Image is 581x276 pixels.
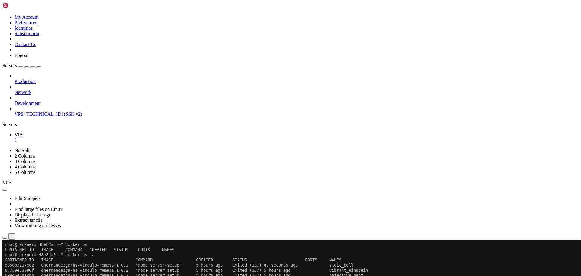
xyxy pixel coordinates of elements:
[8,233,15,240] button: 
[15,95,579,106] li: Development
[15,53,28,58] a: Logout
[2,63,41,68] a: Servers
[2,122,579,127] div: Servers
[15,207,63,212] a: Find large files on Linux
[15,223,61,228] a: View running processes
[15,15,39,20] a: My Account
[15,90,31,95] span: Network
[15,73,579,84] li: Production
[2,49,502,54] x-row: root@racknerd-48e84a3:~# docker run -d -p 80:3000 --name neofin-container neofin-app-22
[15,148,31,153] a: No Split
[15,101,579,106] a: Development
[2,13,502,18] x-row: root@racknerd-48e84a3:~# docker ps -a
[2,59,502,64] x-row: remove (or rename) that container to be able to reuse that name.
[2,180,11,185] span: VPS
[15,20,37,25] a: Preferences
[2,75,502,80] x-row: a0e2e1b020d1ee56ba57097cd07254c7413fef4e8de9e390be8797f001197472
[15,164,36,169] a: 4 Columns
[2,33,502,38] x-row: 69ed642a1cbb dhernandezga/hs-vinculo-remesa:1.0.2 "node server-setup" 5 hours ago Exited (137) 5 ...
[66,80,69,85] div: (25, 15)
[2,80,502,85] x-row: root@racknerd-48e84a3:~#
[2,18,502,23] x-row: CONTAINER ID IMAGE COMMAND CREATED STATUS PORTS NAMES
[2,64,502,69] x-row: See 'docker run --help'.
[15,106,579,117] li: VPS [TECHNICAL_ID] (SSH v2)
[15,218,42,223] a: Extract tar file
[15,111,579,117] a: VPS [TECHNICAL_ID] (SSH v2)
[15,196,41,201] a: Edit Snippets
[2,23,502,28] x-row: 5858b3217ee2 dhernandezga/hs-vinculo-remesa:1.0.2 "node server-setup" 5 hours ago Exited (137) 47...
[15,170,36,175] a: 5 Columns
[15,132,23,137] span: VPS
[2,28,502,33] x-row: 64739e33086f dhernandezga/hs-vinculo-remesa:1.0.2 "node server-setup" 5 hours ago Exited (137) 5 ...
[2,2,502,8] x-row: root@racknerd-48e84a3:~# docker ps
[2,69,502,75] x-row: root@racknerd-48e84a3:~# docker run -d -p 80:3000 --name neofin-container2 neofin-app-22
[15,25,33,31] a: Identities
[15,159,36,164] a: 3 Columns
[15,90,579,95] a: Network
[2,8,502,13] x-row: CONTAINER ID IMAGE COMMAND CREATED STATUS PORTS NAMES
[15,42,36,47] a: Contact Us
[15,79,36,84] span: Production
[15,79,579,84] a: Production
[2,44,366,48] span: 4ec14e4da9f8 neofin-app-22 "docker-entrypoint.s…" 21 hours ago Exited (137) 5 hours ago neofin-co...
[2,38,502,44] x-row: 06525fa22a51 dhernandezga/hs-vinculo-remesa:1.0.2 "node server-setup" 5 hours ago Exited (137) 5 ...
[15,153,36,158] a: 2 Columns
[15,101,41,106] span: Development
[11,234,12,239] div: 
[15,132,579,143] a: VPS
[2,2,37,8] img: Shellngn
[25,111,82,117] span: [TECHNICAL_ID] (SSH v2)
[15,84,579,95] li: Network
[2,54,502,59] x-row: docker: Error response from daemon: Conflict. The container name "/neofin-container" is already i...
[15,212,51,217] a: Display disk usage
[15,111,23,117] span: VPS
[15,31,39,36] a: Subscription
[2,63,17,68] span: Servers
[15,138,579,143] a: 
